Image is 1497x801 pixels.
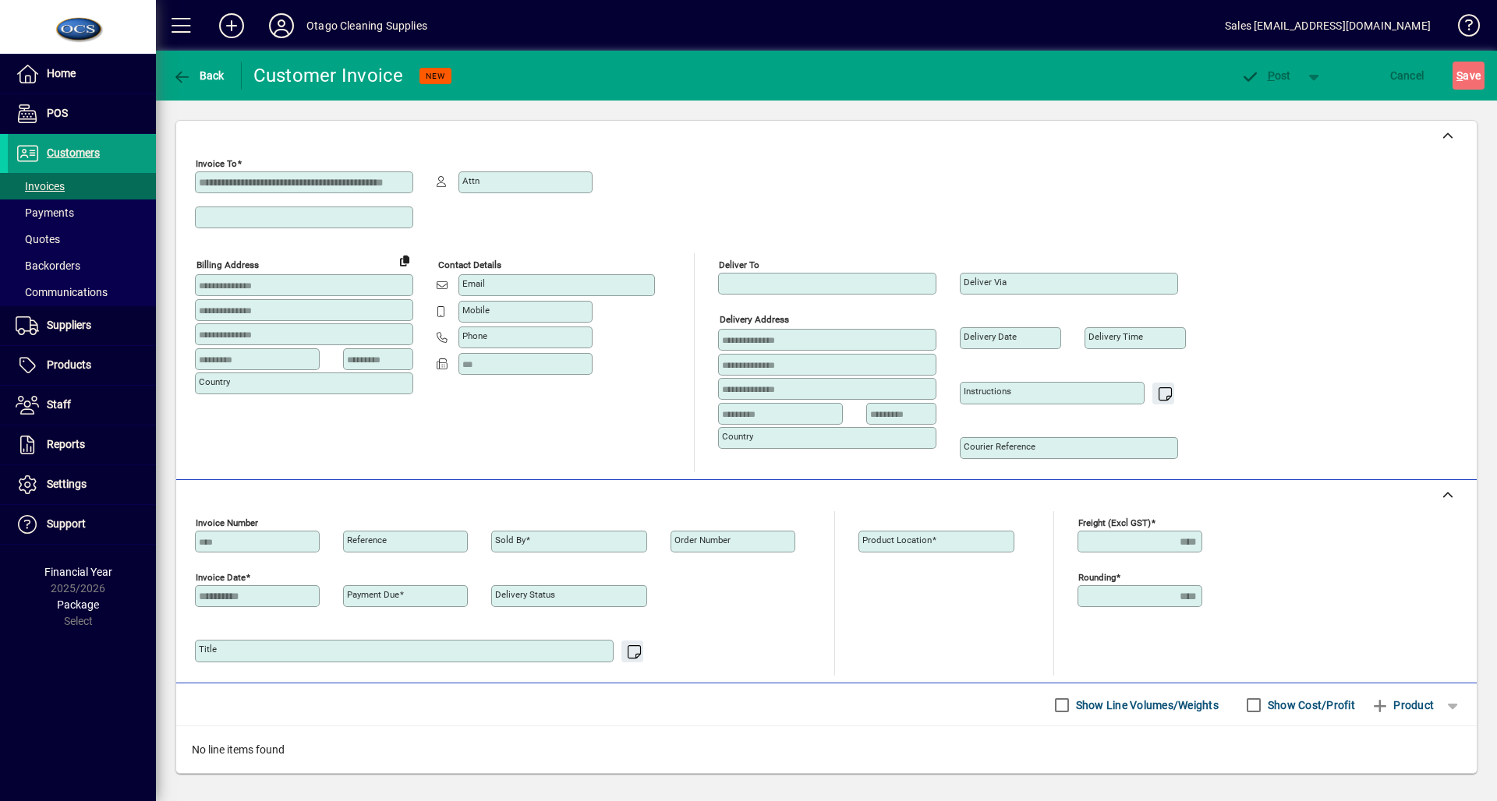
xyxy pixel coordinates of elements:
a: Suppliers [8,306,156,345]
mat-label: Instructions [964,386,1011,397]
mat-label: Country [199,376,230,387]
div: Customer Invoice [253,63,404,88]
div: No line items found [176,726,1477,774]
mat-label: Invoice number [196,517,258,528]
mat-label: Order number [674,535,731,545]
a: Communications [8,279,156,305]
span: Home [47,67,76,79]
button: Save [1453,62,1485,90]
mat-label: Delivery status [495,589,555,600]
label: Show Cost/Profit [1265,697,1355,713]
span: ave [1456,63,1481,88]
mat-label: Attn [462,175,480,186]
mat-label: Rounding [1078,572,1116,583]
span: ost [1240,69,1291,82]
mat-label: Freight (excl GST) [1078,517,1151,528]
div: Sales [EMAIL_ADDRESS][DOMAIN_NAME] [1225,13,1431,38]
mat-label: Payment due [347,589,399,600]
span: Communications [16,286,108,298]
span: P [1268,69,1275,82]
a: Backorders [8,252,156,279]
button: Profile [257,12,306,40]
mat-label: Email [462,278,485,289]
span: S [1456,69,1463,82]
span: Customers [47,146,100,159]
mat-label: Reference [347,535,387,545]
mat-label: Mobile [462,305,490,316]
button: Post [1233,62,1299,90]
span: Product [1371,693,1434,718]
span: Payments [16,206,74,219]
span: Financial Year [44,566,112,578]
span: Suppliers [47,319,91,331]
span: NEW [426,71,445,81]
mat-label: Sold by [495,535,526,545]
span: Backorders [16,259,80,272]
a: Reports [8,425,156,464]
span: Package [57,598,99,611]
a: Support [8,505,156,544]
mat-label: Deliver via [964,277,1007,288]
a: Staff [8,386,156,425]
span: Products [47,358,91,371]
span: Settings [47,478,87,490]
a: Home [8,55,156,94]
button: Copy to Delivery address [392,248,417,273]
a: Quotes [8,226,156,252]
a: POS [8,94,156,133]
div: Otago Cleaning Supplies [306,13,427,38]
span: Back [172,69,225,82]
span: Reports [47,438,85,450]
span: Quotes [16,233,60,245]
span: Support [47,517,86,530]
button: Add [207,12,257,40]
mat-label: Invoice To [196,158,237,169]
mat-label: Country [722,431,753,442]
a: Settings [8,465,156,504]
mat-label: Delivery date [964,331,1017,342]
span: POS [47,107,68,119]
mat-label: Title [199,644,217,655]
a: Payments [8,199,156,226]
button: Product [1363,691,1442,719]
span: Staff [47,398,71,411]
mat-label: Product location [862,535,932,545]
a: Invoices [8,173,156,199]
app-page-header-button: Back [156,62,242,90]
a: Products [8,346,156,385]
mat-label: Phone [462,330,487,341]
a: Knowledge Base [1446,3,1478,54]
button: Back [168,62,228,90]
label: Show Line Volumes/Weights [1073,697,1219,713]
span: Invoices [16,180,65,192]
mat-label: Courier Reference [964,441,1035,452]
mat-label: Delivery time [1088,331,1143,342]
mat-label: Invoice date [196,572,246,583]
mat-label: Deliver To [719,259,759,270]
